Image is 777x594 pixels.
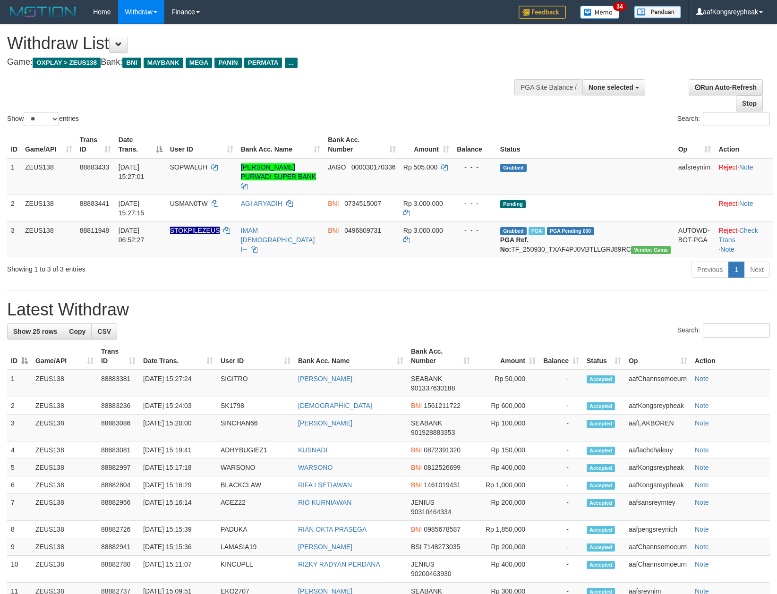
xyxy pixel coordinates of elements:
td: 10 [7,556,32,583]
a: Note [695,499,709,506]
a: RIFA I SETIAWAN [298,481,352,489]
th: Status [496,131,675,158]
th: Op: activate to sort column ascending [675,131,715,158]
h1: Withdraw List [7,34,509,53]
td: aaflachchaleuy [625,441,691,459]
th: User ID: activate to sort column ascending [217,343,294,370]
a: Note [695,375,709,382]
div: - - - [457,199,493,208]
span: [DATE] 15:27:15 [119,200,145,217]
span: JAGO [328,163,346,171]
td: · [715,158,773,195]
td: - [539,538,583,556]
a: Note [695,446,709,454]
select: Showentries [24,112,59,126]
span: Copy 7148273035 to clipboard [423,543,460,551]
span: 34 [613,2,626,11]
td: 8 [7,521,32,538]
a: Note [695,419,709,427]
span: Copy 0496809731 to clipboard [344,227,381,234]
img: panduan.png [634,6,681,18]
span: BNI [328,227,339,234]
span: None selected [589,84,633,91]
td: - [539,476,583,494]
td: 1 [7,370,32,397]
b: PGA Ref. No: [500,236,529,253]
a: CSV [91,323,117,339]
span: Copy 90310464334 to clipboard [411,508,452,516]
span: BSI [411,543,422,551]
a: Reject [718,163,737,171]
th: User ID: activate to sort column ascending [166,131,237,158]
td: - [539,397,583,415]
td: aafKongsreypheak [625,397,691,415]
td: 88883236 [97,397,139,415]
th: Trans ID: activate to sort column ascending [97,343,139,370]
td: - [539,494,583,521]
span: Copy [69,328,85,335]
td: - [539,441,583,459]
th: Game/API: activate to sort column ascending [32,343,97,370]
td: 88882941 [97,538,139,556]
td: ACEZ22 [217,494,294,521]
td: KINCUPLL [217,556,294,583]
td: Rp 100,000 [474,415,539,441]
th: Bank Acc. Number: activate to sort column ascending [407,343,474,370]
a: [PERSON_NAME] [298,543,352,551]
td: Rp 50,000 [474,370,539,397]
td: aafKongsreypheak [625,476,691,494]
a: RIO KURNIAWAN [298,499,351,506]
td: [DATE] 15:15:36 [139,538,217,556]
span: SEABANK [411,375,442,382]
span: BNI [411,402,422,409]
td: [DATE] 15:11:07 [139,556,217,583]
span: Accepted [587,526,615,534]
td: ZEUS138 [32,415,97,441]
td: 3 [7,221,21,258]
td: PADUKA [217,521,294,538]
a: Note [695,481,709,489]
td: 3 [7,415,32,441]
span: Accepted [587,375,615,383]
td: 88882780 [97,556,139,583]
span: [DATE] 15:27:01 [119,163,145,180]
span: ... [285,58,298,68]
span: Grabbed [500,227,527,235]
td: Rp 600,000 [474,397,539,415]
a: KUSNADI [298,446,327,454]
td: ZEUS138 [21,158,76,195]
td: ZEUS138 [32,441,97,459]
a: Next [744,262,770,278]
a: Copy [63,323,92,339]
a: WARSONO [298,464,333,471]
td: LAMASIA19 [217,538,294,556]
span: Copy 90200463930 to clipboard [411,570,452,577]
td: [DATE] 15:19:41 [139,441,217,459]
td: SIGITRO [217,370,294,397]
td: · · [715,221,773,258]
td: 4 [7,441,32,459]
div: - - - [457,226,493,235]
th: Trans ID: activate to sort column ascending [76,131,115,158]
a: Note [720,246,734,253]
td: aafLAKBOREN [625,415,691,441]
td: ZEUS138 [32,459,97,476]
a: [PERSON_NAME] [298,419,352,427]
td: - [539,556,583,583]
span: Rp 3.000.000 [403,227,443,234]
td: [DATE] 15:16:29 [139,476,217,494]
th: Action [715,131,773,158]
td: 1 [7,158,21,195]
a: 1 [728,262,744,278]
span: Accepted [587,543,615,552]
td: Rp 1,850,000 [474,521,539,538]
td: 5 [7,459,32,476]
td: [DATE] 15:17:18 [139,459,217,476]
span: Copy 000030170336 to clipboard [351,163,395,171]
a: Note [739,200,753,207]
td: aafKongsreypheak [625,459,691,476]
td: - [539,521,583,538]
span: BNI [411,446,422,454]
td: [DATE] 15:16:14 [139,494,217,521]
th: Amount: activate to sort column ascending [474,343,539,370]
